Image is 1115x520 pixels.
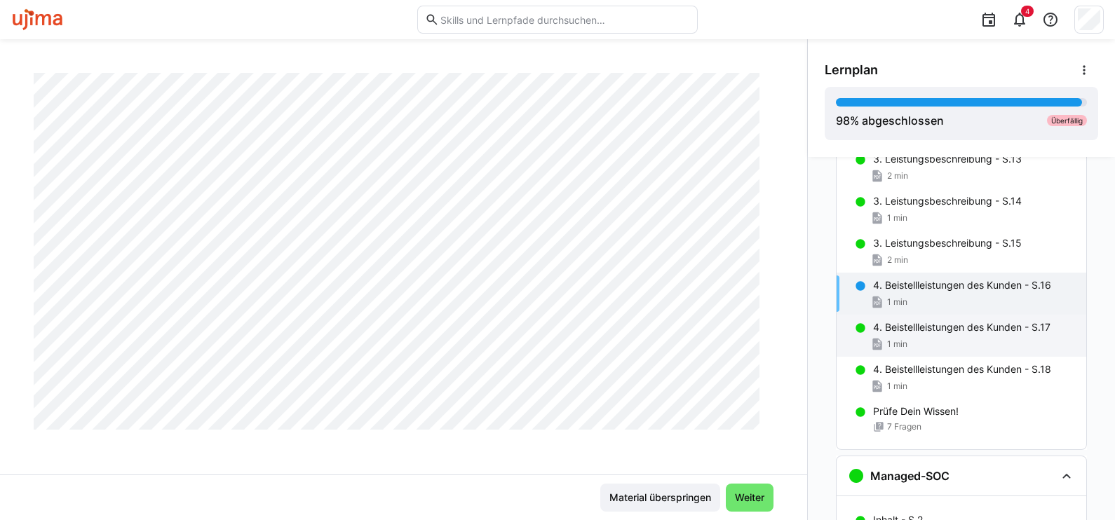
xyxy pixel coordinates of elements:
[873,152,1022,166] p: 3. Leistungsbeschreibung - S.13
[1025,7,1029,15] span: 4
[439,13,690,26] input: Skills und Lernpfade durchsuchen…
[887,421,921,432] span: 7 Fragen
[836,114,850,128] span: 98
[873,362,1051,376] p: 4. Beistellleistungen des Kunden - S.18
[887,338,907,350] span: 1 min
[1047,115,1087,126] div: Überfällig
[870,469,950,483] h3: Managed-SOC
[825,62,878,78] span: Lernplan
[873,278,1051,292] p: 4. Beistellleistungen des Kunden - S.16
[726,484,773,512] button: Weiter
[733,491,766,505] span: Weiter
[887,254,908,266] span: 2 min
[887,212,907,224] span: 1 min
[600,484,720,512] button: Material überspringen
[873,404,959,418] p: Prüfe Dein Wissen!
[873,320,1050,334] p: 4. Beistellleistungen des Kunden - S.17
[887,296,907,308] span: 1 min
[873,236,1022,250] p: 3. Leistungsbeschreibung - S.15
[887,381,907,392] span: 1 min
[607,491,713,505] span: Material überspringen
[836,112,944,129] div: % abgeschlossen
[887,170,908,182] span: 2 min
[873,194,1022,208] p: 3. Leistungsbeschreibung - S.14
